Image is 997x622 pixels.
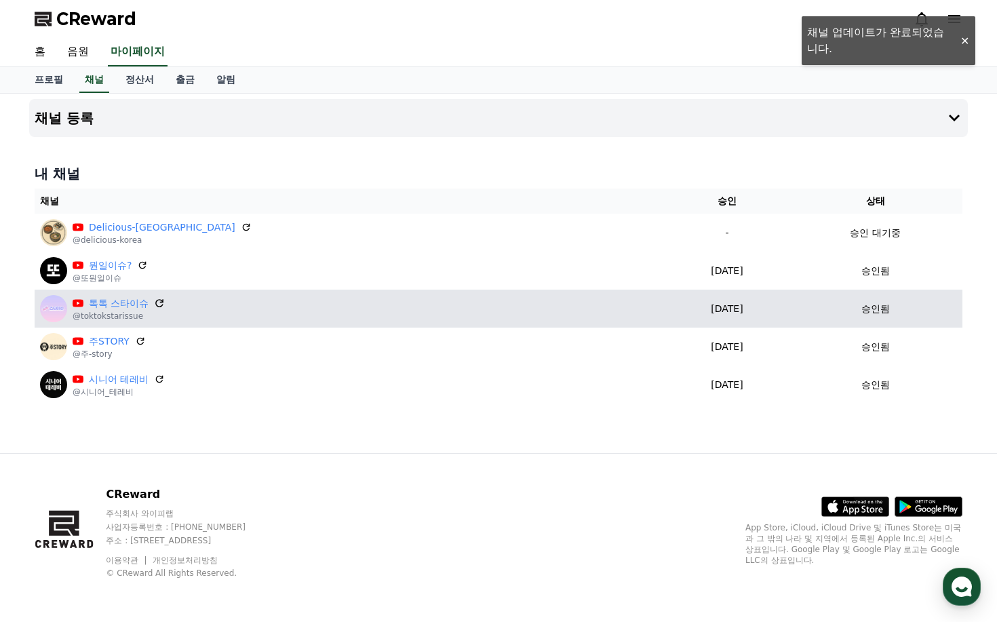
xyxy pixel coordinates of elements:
[40,333,67,360] img: 주STORY
[79,67,109,93] a: 채널
[89,296,149,311] a: 톡톡 스타이슈
[788,189,962,214] th: 상태
[89,220,235,235] a: Delicious-[GEOGRAPHIC_DATA]
[124,451,140,462] span: 대화
[106,522,271,532] p: 사업자등록번호 : [PHONE_NUMBER]
[861,302,890,316] p: 승인됨
[89,372,149,387] a: 시니어 테레비
[73,273,148,284] p: @또뭔일이슈
[106,486,271,503] p: CReward
[35,164,962,183] h4: 내 채널
[666,189,788,214] th: 승인
[73,235,252,246] p: @delicious-korea
[90,430,175,464] a: 대화
[24,38,56,66] a: 홈
[861,378,890,392] p: 승인됨
[745,522,962,566] p: App Store, iCloud, iCloud Drive 및 iTunes Store는 미국과 그 밖의 나라 및 지역에서 등록된 Apple Inc.의 서비스 상표입니다. Goo...
[671,226,783,240] p: -
[73,311,165,322] p: @toktokstarissue
[4,430,90,464] a: 홈
[73,349,146,359] p: @주-story
[861,340,890,354] p: 승인됨
[35,189,666,214] th: 채널
[206,67,246,93] a: 알림
[29,99,968,137] button: 채널 등록
[35,111,94,125] h4: 채널 등록
[56,8,136,30] span: CReward
[671,264,783,278] p: [DATE]
[35,8,136,30] a: CReward
[73,387,165,397] p: @시니어_테레비
[671,302,783,316] p: [DATE]
[106,568,271,579] p: © CReward All Rights Reserved.
[40,371,67,398] img: 시니어 테레비
[671,378,783,392] p: [DATE]
[24,67,74,93] a: 프로필
[40,295,67,322] img: 톡톡 스타이슈
[106,535,271,546] p: 주소 : [STREET_ADDRESS]
[106,556,149,565] a: 이용약관
[106,508,271,519] p: 주식회사 와이피랩
[115,67,165,93] a: 정산서
[56,38,100,66] a: 음원
[165,67,206,93] a: 출금
[850,226,900,240] p: 승인 대기중
[861,264,890,278] p: 승인됨
[671,340,783,354] p: [DATE]
[43,450,51,461] span: 홈
[175,430,260,464] a: 설정
[153,556,218,565] a: 개인정보처리방침
[40,257,67,284] img: 뭔일이슈?
[108,38,168,66] a: 마이페이지
[40,219,67,246] img: Delicious-Korea
[89,258,132,273] a: 뭔일이슈?
[210,450,226,461] span: 설정
[89,334,130,349] a: 주STORY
